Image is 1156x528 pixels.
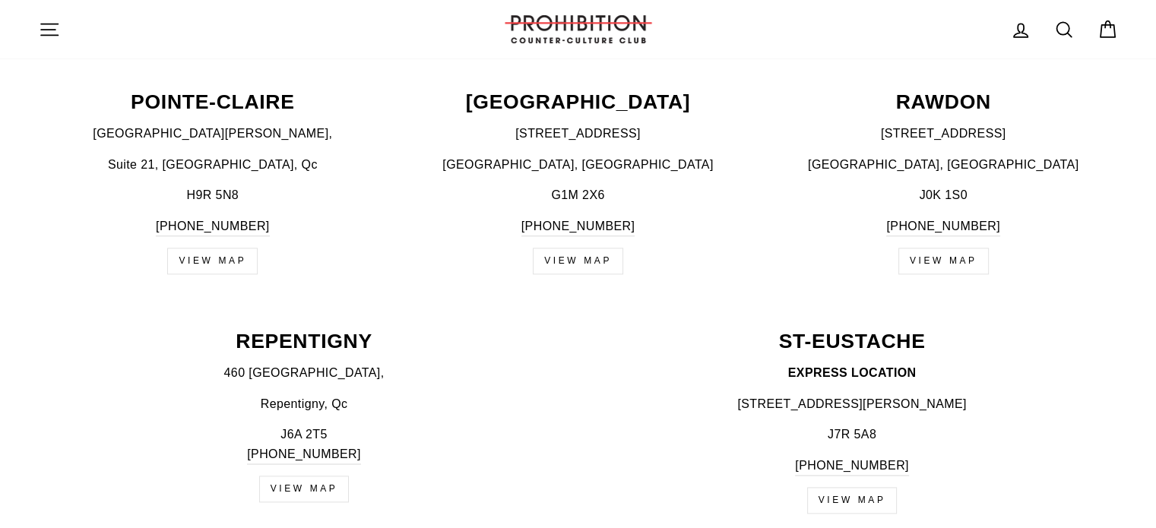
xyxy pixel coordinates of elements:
a: VIEW MAP [259,476,350,502]
p: J0K 1S0 [769,185,1118,205]
a: [PHONE_NUMBER] [156,217,270,237]
a: VIEW MAP [807,487,898,514]
p: POINTE-CLAIRE [39,92,388,112]
strong: EXPRESS LOCATION [788,366,917,379]
p: Suite 21, [GEOGRAPHIC_DATA], Qc [39,155,388,175]
a: VIEW MAP [533,248,623,274]
p: ST-EUSTACHE [587,331,1118,352]
p: [GEOGRAPHIC_DATA], [GEOGRAPHIC_DATA] [404,155,752,175]
a: VIEW MAP [898,248,989,274]
p: [STREET_ADDRESS] [769,124,1118,144]
p: Repentigny, Qc [39,394,570,414]
p: [STREET_ADDRESS] [404,124,752,144]
a: VIEW MAP [167,248,258,274]
p: REPENTIGNY [39,331,570,352]
img: PROHIBITION COUNTER-CULTURE CLUB [502,15,654,43]
p: J7R 5A8 [587,425,1118,444]
a: [PHONE_NUMBER] [886,217,1000,237]
p: [GEOGRAPHIC_DATA][PERSON_NAME], [39,124,388,144]
p: [GEOGRAPHIC_DATA] [404,92,752,112]
p: 460 [GEOGRAPHIC_DATA], [39,363,570,383]
p: RAWDON [769,92,1118,112]
p: [STREET_ADDRESS][PERSON_NAME] [587,394,1118,414]
a: [PHONE_NUMBER] [247,444,361,465]
p: [GEOGRAPHIC_DATA], [GEOGRAPHIC_DATA] [769,155,1118,175]
a: [PHONE_NUMBER] [795,456,909,476]
a: [PHONE_NUMBER] [521,217,635,237]
p: H9R 5N8 [39,185,388,205]
p: G1M 2X6 [404,185,752,205]
p: J6A 2T5 [39,425,570,464]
